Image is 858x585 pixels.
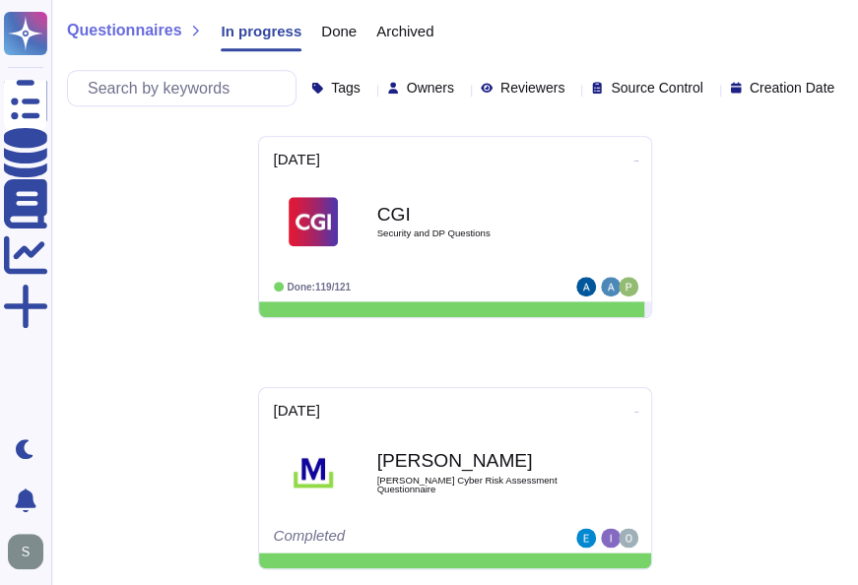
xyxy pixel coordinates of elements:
img: user [576,528,596,548]
img: user [601,528,621,548]
span: Security and DP Questions [377,228,574,238]
b: [PERSON_NAME] [377,451,574,470]
img: user [576,277,596,296]
span: Archived [376,24,433,38]
span: Creation Date [750,81,834,95]
input: Search by keywords [78,71,296,105]
img: user [619,528,638,548]
span: [PERSON_NAME] Cyber Risk Assessment Questionnaire [377,476,574,494]
span: In progress [221,24,301,38]
span: [DATE] [274,403,320,418]
img: Logo [289,448,338,497]
img: Logo [289,197,338,246]
span: Tags [331,81,361,95]
span: Owners [407,81,454,95]
span: Source Control [611,81,702,95]
span: Done: 119/121 [288,282,352,292]
button: user [4,530,57,573]
img: user [601,277,621,296]
b: CGI [377,205,574,224]
div: Completed [274,528,515,548]
img: user [619,277,638,296]
span: Questionnaires [67,23,181,38]
img: user [8,534,43,569]
span: Reviewers [500,81,564,95]
span: [DATE] [274,152,320,166]
span: Done [321,24,357,38]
